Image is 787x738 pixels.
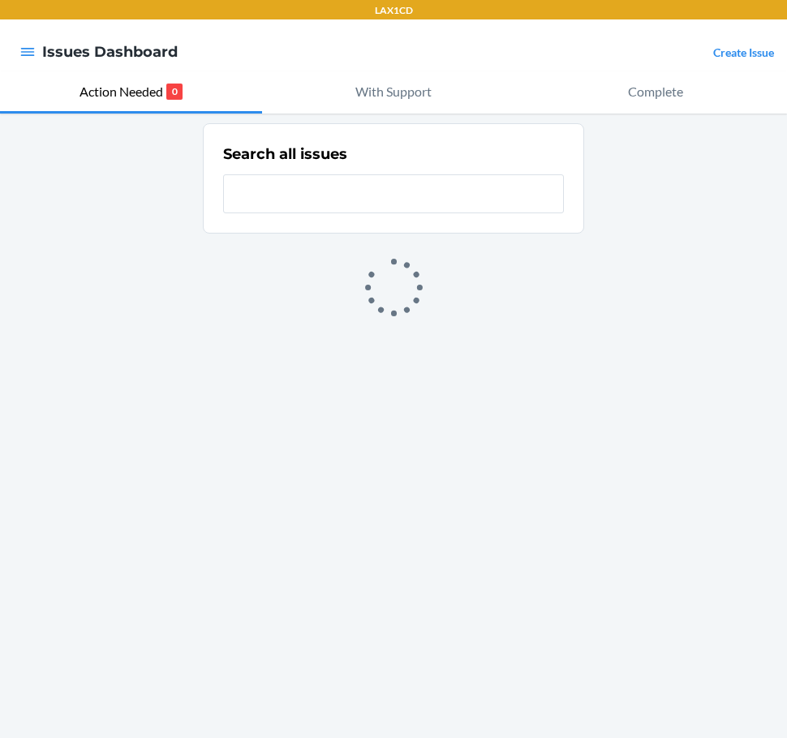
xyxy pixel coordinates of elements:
h2: Search all issues [223,144,347,165]
p: With Support [355,82,432,101]
p: Complete [628,82,683,101]
p: LAX1CD [375,3,413,18]
h4: Issues Dashboard [42,41,178,62]
button: Complete [525,71,787,114]
p: Action Needed [80,82,163,101]
a: Create Issue [713,45,774,59]
p: 0 [166,84,183,100]
button: With Support [262,71,524,114]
